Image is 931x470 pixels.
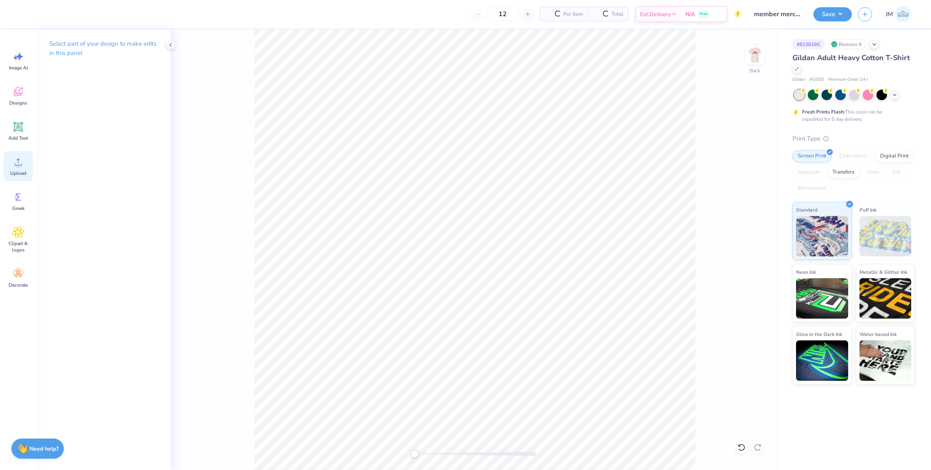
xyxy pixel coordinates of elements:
[887,166,906,178] div: Foil
[411,450,419,458] div: Accessibility label
[750,67,760,74] div: Back
[29,445,59,453] strong: Need help?
[792,53,910,63] span: Gildan Adult Heavy Cotton T-Shirt
[796,206,817,214] span: Standard
[796,278,848,319] img: Neon Ink
[828,76,868,83] span: Minimum Order: 24 +
[8,135,28,141] span: Add Text
[796,340,848,381] img: Glow in the Dark Ink
[640,10,671,19] span: Est. Delivery
[859,278,912,319] img: Metallic & Glitter Ink
[700,11,708,17] span: Free
[859,330,897,338] span: Water based Ink
[49,39,158,58] p: Select part of your design to make edits in this panel
[813,7,852,21] button: Save
[487,7,518,21] input: – –
[685,10,695,19] span: N/A
[792,150,832,162] div: Screen Print
[792,76,805,83] span: Gildan
[611,10,623,19] span: Total
[747,47,763,63] img: Back
[875,150,914,162] div: Digital Print
[895,6,911,22] img: John Michael Binayas
[9,65,28,71] span: Image AI
[792,39,825,49] div: # 513619G
[796,330,842,338] span: Glow in the Dark Ink
[792,183,832,195] div: Rhinestones
[748,6,807,22] input: Untitled Design
[802,108,902,123] div: This color can be expedited for 5 day delivery.
[809,76,824,83] span: # G500
[563,10,583,19] span: Per Item
[792,166,825,178] div: Applique
[859,340,912,381] img: Water based Ink
[802,109,845,115] strong: Fresh Prints Flash:
[829,39,866,49] div: Revision 9
[796,216,848,256] img: Standard
[882,6,915,22] a: JM
[886,10,893,19] span: JM
[8,282,28,288] span: Decorate
[834,150,872,162] div: Embroidery
[827,166,859,178] div: Transfers
[796,268,816,276] span: Neon Ink
[5,240,32,253] span: Clipart & logos
[859,268,907,276] span: Metallic & Glitter Ink
[862,166,885,178] div: Vinyl
[10,170,26,176] span: Upload
[9,100,27,106] span: Designs
[859,216,912,256] img: Puff Ink
[859,206,876,214] span: Puff Ink
[792,134,915,143] div: Print Type
[12,205,25,212] span: Greek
